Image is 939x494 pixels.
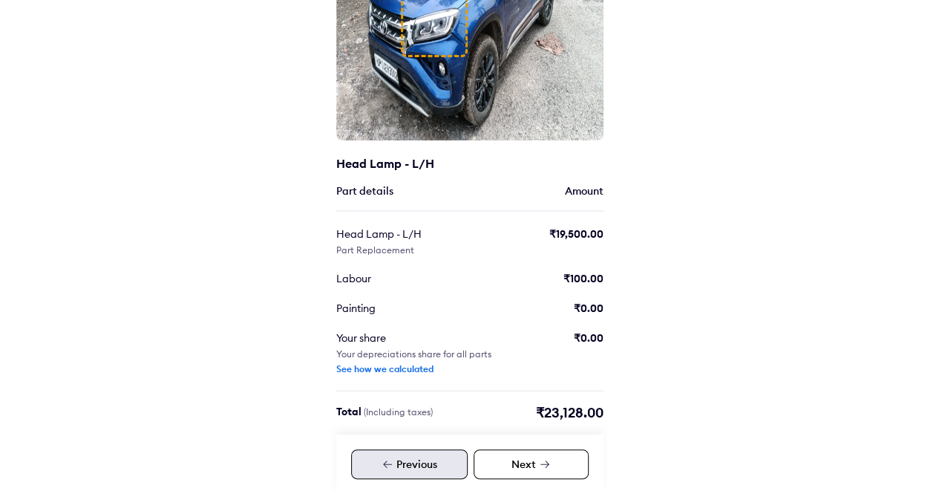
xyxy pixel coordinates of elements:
div: Head Lamp - L/H [336,155,514,172]
div: ₹23,128.00 [536,404,603,422]
div: Your share [336,331,473,345]
div: ₹19,500.00 [549,227,603,241]
div: Your depreciations share for all parts [336,348,491,360]
div: Total [336,404,433,422]
div: ₹0.00 [574,301,603,316]
div: Next [474,449,589,479]
div: See how we calculated [336,363,433,375]
span: (Including taxes) [364,406,433,417]
div: Amount [565,183,603,198]
div: Previous [351,449,468,479]
div: Labour [336,271,473,286]
div: Part Replacement [336,244,414,256]
div: Painting [336,301,473,316]
div: ₹100.00 [563,271,603,286]
div: ₹0.00 [574,331,603,345]
div: Part details [336,183,393,198]
div: Head Lamp - L/H [336,227,473,241]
